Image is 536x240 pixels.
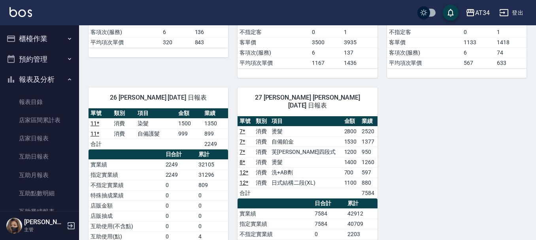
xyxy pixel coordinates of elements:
[6,218,22,234] img: Person
[196,190,228,200] td: 0
[342,116,360,127] th: 金額
[161,27,193,37] td: 6
[89,108,228,149] table: a dense table
[313,208,346,219] td: 7584
[496,6,527,20] button: 登出
[360,136,377,147] td: 1377
[196,149,228,160] th: 累計
[3,93,76,111] a: 報表目錄
[342,58,377,68] td: 1436
[495,47,527,58] td: 74
[254,147,270,157] td: 消費
[310,27,342,37] td: 0
[89,170,164,180] td: 指定實業績
[164,149,197,160] th: 日合計
[345,198,377,209] th: 累計
[3,184,76,202] a: 互助點數明細
[238,219,313,229] td: 指定實業績
[313,198,346,209] th: 日合計
[136,118,176,129] td: 染髮
[247,94,368,110] span: 27 [PERSON_NAME] [PERSON_NAME][DATE] 日報表
[342,157,360,167] td: 1400
[112,118,135,129] td: 消費
[196,170,228,180] td: 31296
[3,111,76,129] a: 店家區間累計表
[196,159,228,170] td: 32105
[495,58,527,68] td: 633
[89,27,161,37] td: 客項次(服務)
[202,139,228,149] td: 2249
[9,7,32,17] img: Logo
[3,28,76,49] button: 櫃檯作業
[387,37,462,47] td: 客單價
[495,37,527,47] td: 1418
[254,126,270,136] td: 消費
[254,178,270,188] td: 消費
[360,157,377,167] td: 1260
[112,129,135,139] td: 消費
[254,136,270,147] td: 消費
[270,136,342,147] td: 自備鉑金
[3,166,76,184] a: 互助月報表
[136,129,176,139] td: 自備護髮
[313,229,346,239] td: 0
[345,208,377,219] td: 42912
[342,136,360,147] td: 1530
[3,69,76,90] button: 報表及分析
[196,221,228,231] td: 0
[342,147,360,157] td: 1200
[24,226,64,233] p: 主管
[462,37,495,47] td: 1133
[238,208,313,219] td: 實業績
[342,47,377,58] td: 137
[89,37,161,47] td: 平均項次單價
[270,147,342,157] td: 芙[PERSON_NAME]四段式
[164,221,197,231] td: 0
[254,157,270,167] td: 消費
[89,139,112,149] td: 合計
[360,178,377,188] td: 880
[164,159,197,170] td: 2249
[345,229,377,239] td: 2203
[238,37,310,47] td: 客單價
[310,47,342,58] td: 6
[164,211,197,221] td: 0
[254,116,270,127] th: 類別
[3,202,76,221] a: 互助業績報表
[98,94,219,102] span: 26 [PERSON_NAME] [DATE] 日報表
[475,8,490,18] div: AT34
[462,58,495,68] td: 567
[342,126,360,136] td: 2800
[238,27,310,37] td: 不指定客
[196,211,228,221] td: 0
[89,221,164,231] td: 互助使用(不含點)
[3,49,76,70] button: 預約管理
[202,118,228,129] td: 1350
[360,126,377,136] td: 2520
[238,229,313,239] td: 不指定實業績
[270,167,342,178] td: 洗+AB劑
[112,108,135,119] th: 類別
[387,47,462,58] td: 客項次(服務)
[270,116,342,127] th: 項目
[89,190,164,200] td: 特殊抽成業績
[176,118,202,129] td: 1500
[202,129,228,139] td: 899
[176,108,202,119] th: 金額
[136,108,176,119] th: 項目
[238,58,310,68] td: 平均項次單價
[238,47,310,58] td: 客項次(服務)
[495,27,527,37] td: 1
[89,180,164,190] td: 不指定實業績
[342,37,377,47] td: 3935
[238,188,253,198] td: 合計
[342,178,360,188] td: 1100
[238,116,377,198] table: a dense table
[202,108,228,119] th: 業績
[3,129,76,147] a: 店家日報表
[462,5,493,21] button: AT34
[313,219,346,229] td: 7584
[164,170,197,180] td: 2249
[360,167,377,178] td: 597
[345,219,377,229] td: 40709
